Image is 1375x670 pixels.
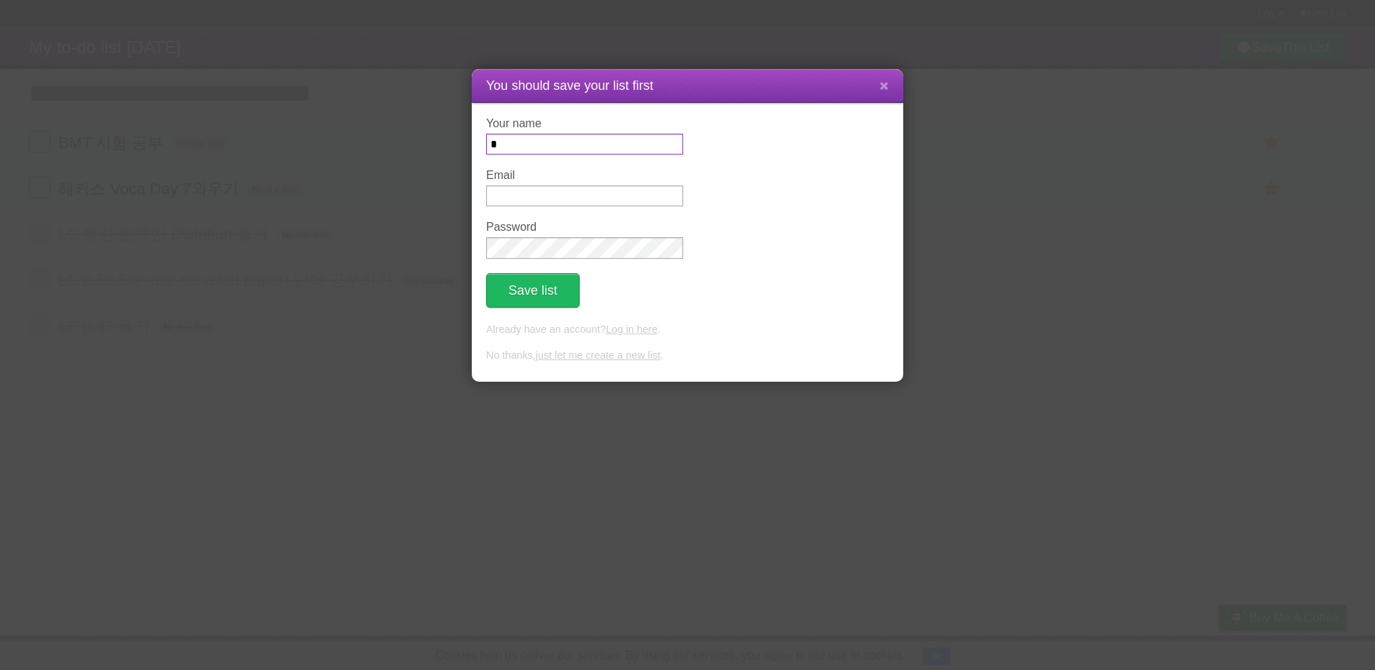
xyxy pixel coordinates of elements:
label: Email [486,169,683,182]
label: Password [486,221,683,234]
a: Log in here [606,323,657,335]
a: just let me create a new list [536,349,661,361]
h1: You should save your list first [486,76,889,96]
label: Your name [486,117,683,130]
p: No thanks, . [486,348,889,364]
p: Already have an account? . [486,322,889,338]
button: Save list [486,273,580,308]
